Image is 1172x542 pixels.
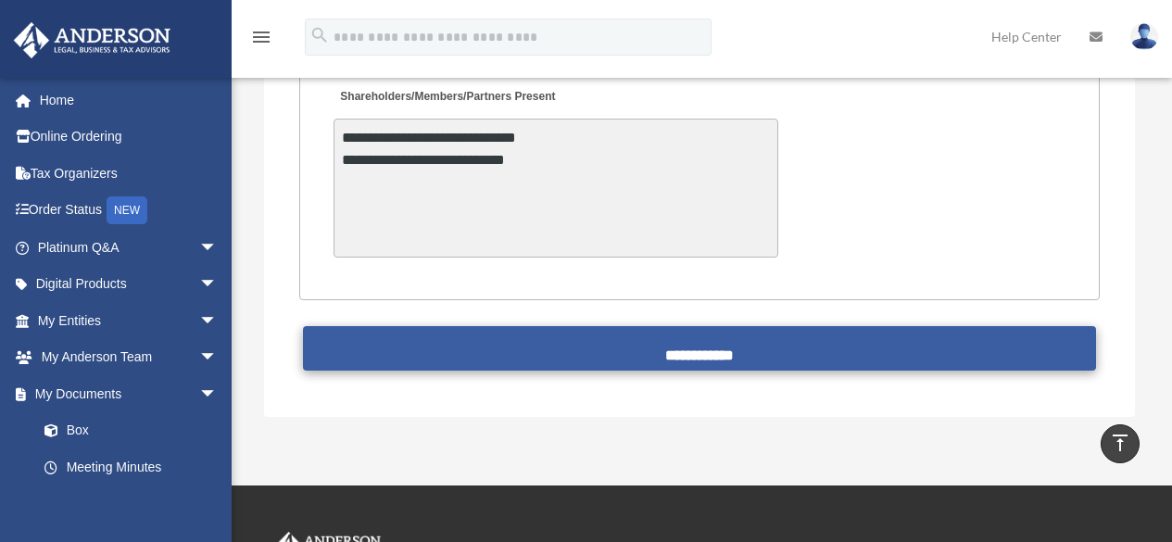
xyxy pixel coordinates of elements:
a: My Documentsarrow_drop_down [13,375,246,412]
i: search [309,25,330,45]
i: menu [250,26,272,48]
span: arrow_drop_down [199,339,236,377]
a: Order StatusNEW [13,192,246,230]
img: User Pic [1130,23,1158,50]
div: NEW [107,196,147,224]
a: Digital Productsarrow_drop_down [13,266,246,303]
span: arrow_drop_down [199,302,236,340]
a: vertical_align_top [1101,424,1140,463]
a: Home [13,82,246,119]
a: Tax Organizers [13,155,246,192]
span: arrow_drop_down [199,375,236,413]
a: Meeting Minutes [26,448,236,485]
a: Platinum Q&Aarrow_drop_down [13,229,246,266]
span: arrow_drop_down [199,266,236,304]
img: Anderson Advisors Platinum Portal [8,22,176,58]
a: My Entitiesarrow_drop_down [13,302,246,339]
a: Box [26,412,246,449]
a: Online Ordering [13,119,246,156]
span: arrow_drop_down [199,229,236,267]
a: menu [250,32,272,48]
a: My Anderson Teamarrow_drop_down [13,339,246,376]
label: Shareholders/Members/Partners Present [334,84,560,109]
i: vertical_align_top [1109,432,1131,454]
